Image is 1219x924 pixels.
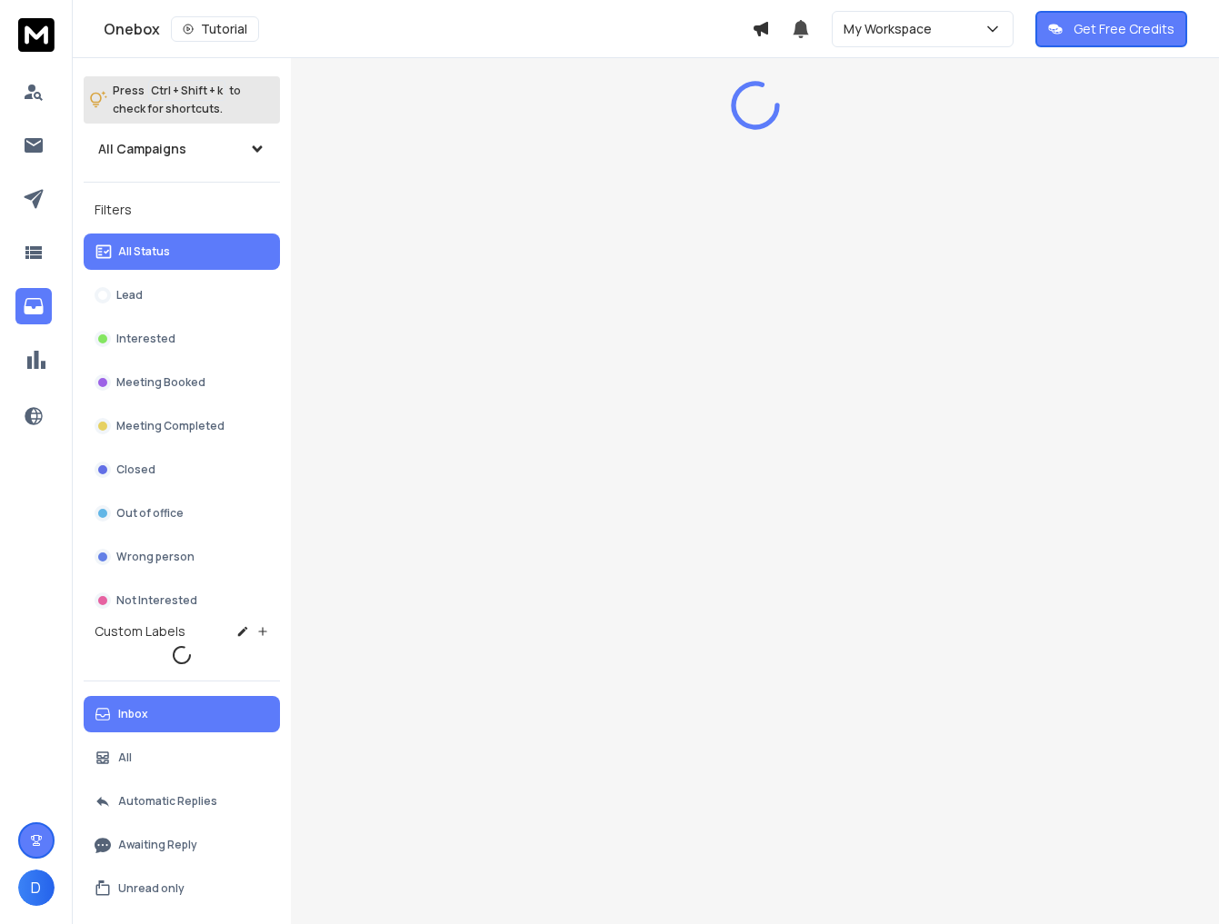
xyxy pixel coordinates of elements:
[116,375,205,390] p: Meeting Booked
[118,750,132,765] p: All
[84,783,280,820] button: Automatic Replies
[84,870,280,907] button: Unread only
[84,408,280,444] button: Meeting Completed
[844,20,939,38] p: My Workspace
[118,838,197,852] p: Awaiting Reply
[116,550,195,564] p: Wrong person
[84,696,280,732] button: Inbox
[84,740,280,776] button: All
[104,16,752,42] div: Onebox
[116,462,155,477] p: Closed
[1035,11,1187,47] button: Get Free Credits
[84,277,280,313] button: Lead
[171,16,259,42] button: Tutorial
[84,827,280,863] button: Awaiting Reply
[116,506,184,521] p: Out of office
[113,82,241,118] p: Press to check for shortcuts.
[118,244,170,259] p: All Status
[95,622,185,641] h3: Custom Labels
[18,869,55,906] button: D
[84,233,280,270] button: All Status
[84,452,280,488] button: Closed
[84,364,280,401] button: Meeting Booked
[116,288,143,303] p: Lead
[116,332,175,346] p: Interested
[118,707,148,721] p: Inbox
[98,140,186,158] h1: All Campaigns
[84,321,280,357] button: Interested
[116,419,225,433] p: Meeting Completed
[118,794,217,809] p: Automatic Replies
[84,197,280,223] h3: Filters
[84,582,280,619] button: Not Interested
[84,539,280,575] button: Wrong person
[118,881,185,896] p: Unread only
[84,131,280,167] button: All Campaigns
[148,80,225,101] span: Ctrl + Shift + k
[116,593,197,608] p: Not Interested
[84,495,280,532] button: Out of office
[1074,20,1174,38] p: Get Free Credits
